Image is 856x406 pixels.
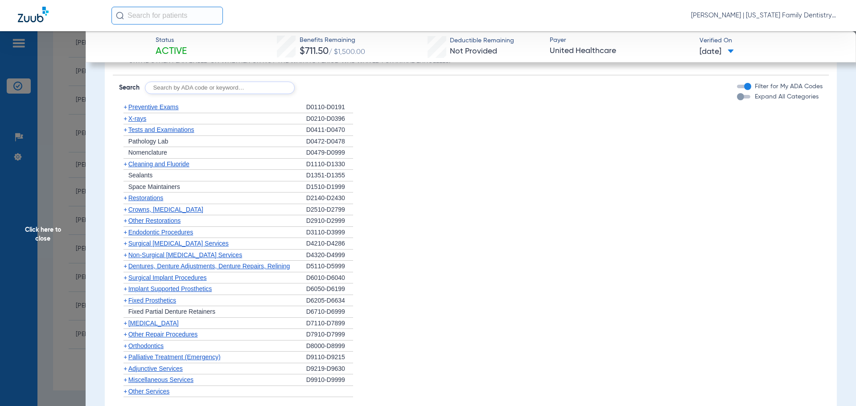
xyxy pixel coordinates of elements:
span: + [123,194,127,201]
div: D2140-D2430 [306,193,353,204]
span: Non-Surgical [MEDICAL_DATA] Services [128,251,242,258]
div: D0210-D0396 [306,113,353,125]
span: + [123,388,127,395]
div: D0479-D0999 [306,147,353,159]
span: Benefits Remaining [300,36,365,45]
span: Status [156,36,187,45]
span: + [123,240,127,247]
span: Surgical Implant Procedures [128,274,207,281]
div: D6050-D6199 [306,283,353,295]
span: Other Repair Procedures [128,331,198,338]
span: + [123,115,127,122]
span: Verified On [700,36,842,45]
span: Nomenclature [128,149,167,156]
span: + [123,274,127,281]
label: Filter for My ADA Codes [753,82,823,91]
span: Adjunctive Services [128,365,183,372]
span: + [123,229,127,236]
span: Not Provided [450,47,497,55]
div: D5110-D5999 [306,261,353,272]
span: [MEDICAL_DATA] [128,320,179,327]
span: Restorations [128,194,164,201]
div: D4210-D4286 [306,238,353,250]
span: Active [156,45,187,58]
input: Search for patients [111,7,223,25]
div: D0110-D0191 [306,102,353,113]
iframe: Chat Widget [811,363,856,406]
div: D7110-D7899 [306,318,353,329]
span: + [123,376,127,383]
div: D7910-D7999 [306,329,353,340]
span: Expand All Categories [755,94,819,100]
div: D2510-D2799 [306,204,353,216]
span: + [123,285,127,292]
img: Zuub Logo [18,7,49,22]
span: Crowns, [MEDICAL_DATA] [128,206,203,213]
div: D1110-D1330 [306,159,353,170]
div: D9910-D9999 [306,374,353,386]
span: Cleaning and Fluoride [128,160,189,168]
div: D8000-D8999 [306,340,353,352]
span: Surgical [MEDICAL_DATA] Services [128,240,229,247]
div: D9110-D9215 [306,352,353,363]
span: + [123,331,127,338]
span: Miscellaneous Services [128,376,193,383]
span: + [123,365,127,372]
span: $711.50 [300,47,329,56]
img: Search Icon [116,12,124,20]
span: Endodontic Procedures [128,229,193,236]
span: Palliative Treatment (Emergency) [128,353,221,361]
span: Deductible Remaining [450,36,514,45]
span: Space Maintainers [128,183,180,190]
div: D0472-D0478 [306,136,353,148]
span: X-rays [128,115,146,122]
span: + [123,206,127,213]
span: Tests and Examinations [128,126,194,133]
span: + [123,251,127,258]
input: Search by ADA code or keyword… [145,82,295,94]
span: Fixed Partial Denture Retainers [128,308,215,315]
span: Other Restorations [128,217,181,224]
span: Search [119,83,140,92]
span: + [123,297,127,304]
span: Preventive Exams [128,103,179,111]
span: + [123,160,127,168]
div: D1351-D1355 [306,170,353,181]
div: D6010-D6040 [306,272,353,284]
span: Implant Supported Prosthetics [128,285,212,292]
span: Payer [550,36,692,45]
span: + [123,103,127,111]
span: Sealants [128,172,152,179]
div: D4320-D4999 [306,250,353,261]
span: Orthodontics [128,342,164,349]
span: Dentures, Denture Adjustments, Denture Repairs, Relining [128,262,290,270]
span: [DATE] [700,46,734,57]
span: [PERSON_NAME] | [US_STATE] Family Dentistry [691,11,838,20]
div: D6710-D6999 [306,306,353,318]
div: D2910-D2999 [306,215,353,227]
div: D6205-D6634 [306,295,353,307]
div: D1510-D1999 [306,181,353,193]
span: + [123,353,127,361]
span: + [123,262,127,270]
span: Pathology Lab [128,138,169,145]
span: + [123,342,127,349]
div: D9219-D9630 [306,363,353,375]
span: Other Services [128,388,170,395]
span: Fixed Prosthetics [128,297,176,304]
div: D0411-D0470 [306,124,353,136]
div: D3110-D3999 [306,227,353,238]
span: United Healthcare [550,45,692,57]
span: + [123,320,127,327]
span: / $1,500.00 [329,49,365,56]
span: + [123,217,127,224]
span: + [123,126,127,133]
